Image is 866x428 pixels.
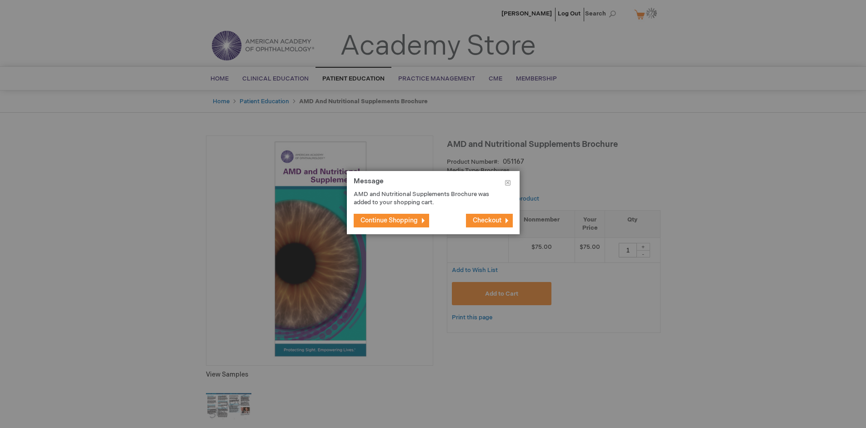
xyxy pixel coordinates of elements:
[354,178,513,190] h1: Message
[360,217,418,224] span: Continue Shopping
[354,190,499,207] p: AMD and Nutritional Supplements Brochure was added to your shopping cart.
[466,214,513,227] button: Checkout
[473,217,501,224] span: Checkout
[354,214,429,227] button: Continue Shopping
